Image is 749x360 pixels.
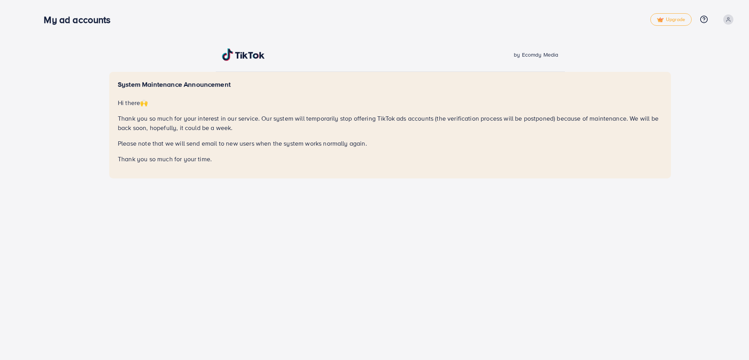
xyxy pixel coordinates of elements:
p: Thank you so much for your time. [118,154,662,164]
p: Hi there [118,98,662,107]
p: Please note that we will send email to new users when the system works normally again. [118,139,662,148]
span: by Ecomdy Media [514,51,558,59]
span: Upgrade [657,17,685,23]
a: tickUpgrade [650,13,692,26]
img: TikTok [222,48,265,61]
h3: My ad accounts [44,14,117,25]
img: tick [657,17,664,23]
p: Thank you so much for your interest in our service. Our system will temporarily stop offering Tik... [118,114,662,132]
span: 🙌 [140,98,148,107]
h5: System Maintenance Announcement [118,80,662,89]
